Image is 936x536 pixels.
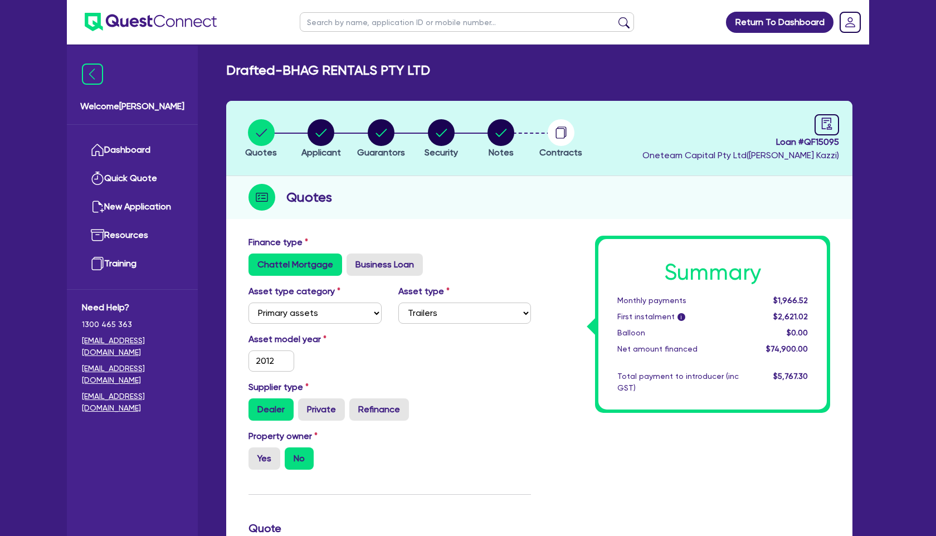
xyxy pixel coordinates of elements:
label: No [285,447,314,470]
img: new-application [91,200,104,213]
span: $74,900.00 [766,344,808,353]
a: [EMAIL_ADDRESS][DOMAIN_NAME] [82,363,183,386]
div: First instalment [609,311,747,323]
a: Dashboard [82,136,183,164]
div: Monthly payments [609,295,747,306]
span: i [677,313,685,321]
div: Total payment to introducer (inc GST) [609,371,747,394]
label: Business Loan [347,254,423,276]
button: Quotes [245,119,277,160]
a: Training [82,250,183,278]
h2: Drafted - BHAG RENTALS PTY LTD [226,62,430,79]
h1: Summary [617,259,808,286]
span: Security [425,147,458,158]
a: [EMAIL_ADDRESS][DOMAIN_NAME] [82,335,183,358]
div: Net amount financed [609,343,747,355]
span: Welcome [PERSON_NAME] [80,100,184,113]
a: Return To Dashboard [726,12,833,33]
button: Guarantors [357,119,406,160]
img: quick-quote [91,172,104,185]
label: Asset model year [240,333,390,346]
input: Search by name, application ID or mobile number... [300,12,634,32]
label: Refinance [349,398,409,421]
img: icon-menu-close [82,64,103,85]
span: audit [821,118,833,130]
span: 1300 465 363 [82,319,183,330]
span: $0.00 [787,328,808,337]
span: Loan # QF15095 [642,135,839,149]
label: Finance type [248,236,308,249]
a: New Application [82,193,183,221]
img: quest-connect-logo-blue [85,13,217,31]
button: Security [424,119,459,160]
h3: Quote [248,522,531,535]
h2: Quotes [286,187,332,207]
img: step-icon [248,184,275,211]
img: resources [91,228,104,242]
span: $5,767.30 [773,372,808,381]
a: Dropdown toggle [836,8,865,37]
span: Notes [489,147,514,158]
button: Applicant [301,119,342,160]
div: Balloon [609,327,747,339]
span: Need Help? [82,301,183,314]
a: [EMAIL_ADDRESS][DOMAIN_NAME] [82,391,183,414]
span: Applicant [301,147,341,158]
a: Quick Quote [82,164,183,193]
label: Yes [248,447,280,470]
label: Dealer [248,398,294,421]
span: Oneteam Capital Pty Ltd ( [PERSON_NAME] Kazzi ) [642,150,839,160]
img: training [91,257,104,270]
label: Asset type category [248,285,340,298]
span: Contracts [539,147,582,158]
label: Chattel Mortgage [248,254,342,276]
span: Quotes [245,147,277,158]
label: Property owner [248,430,318,443]
a: Resources [82,221,183,250]
label: Supplier type [248,381,309,394]
label: Asset type [398,285,450,298]
a: audit [815,114,839,135]
label: Private [298,398,345,421]
span: Guarantors [357,147,405,158]
button: Contracts [539,119,583,160]
span: $2,621.02 [773,312,808,321]
button: Notes [487,119,515,160]
span: $1,966.52 [773,296,808,305]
